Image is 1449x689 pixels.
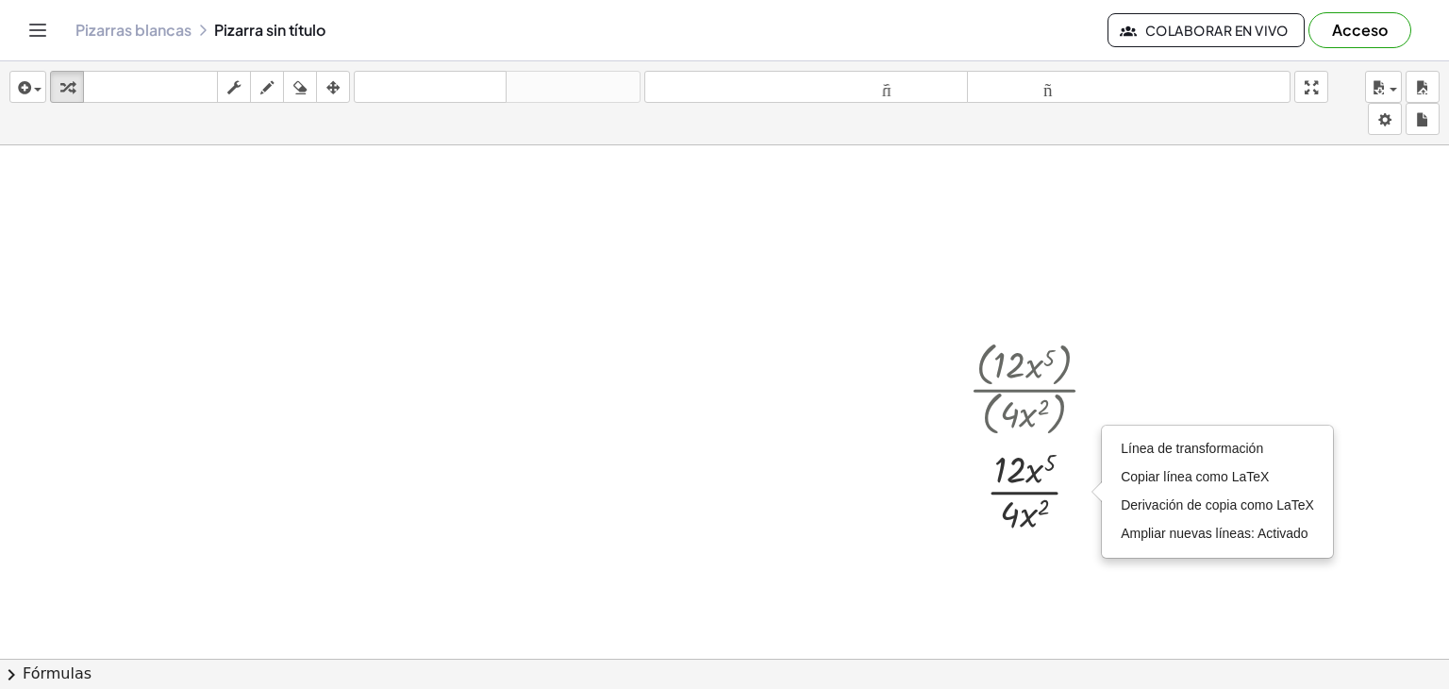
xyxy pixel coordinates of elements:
font: Línea de transformación [1121,441,1263,456]
button: rehacer [506,71,641,103]
font: Acceso [1332,20,1388,40]
a: Pizarras blancas [75,21,192,40]
button: tamaño_del_formato [644,71,968,103]
font: teclado [88,78,213,96]
font: rehacer [510,78,636,96]
button: tamaño_del_formato [967,71,1291,103]
button: Colaborar en vivo [1108,13,1305,47]
font: Pizarras blancas [75,20,192,40]
font: tamaño_del_formato [649,78,963,96]
font: Fórmulas [23,664,92,682]
font: deshacer [358,78,502,96]
font: Ampliar nuevas líneas: Activado [1121,526,1307,541]
button: deshacer [354,71,507,103]
font: tamaño_del_formato [972,78,1286,96]
font: Derivación de copia como LaTeX [1121,497,1314,513]
div: Editar matemáticas [1009,539,1040,569]
button: teclado [83,71,218,103]
button: Acceso [1308,12,1411,48]
button: Cambiar navegación [23,15,53,45]
font: Colaborar en vivo [1145,22,1289,39]
font: Copiar línea como LaTeX [1121,469,1269,484]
